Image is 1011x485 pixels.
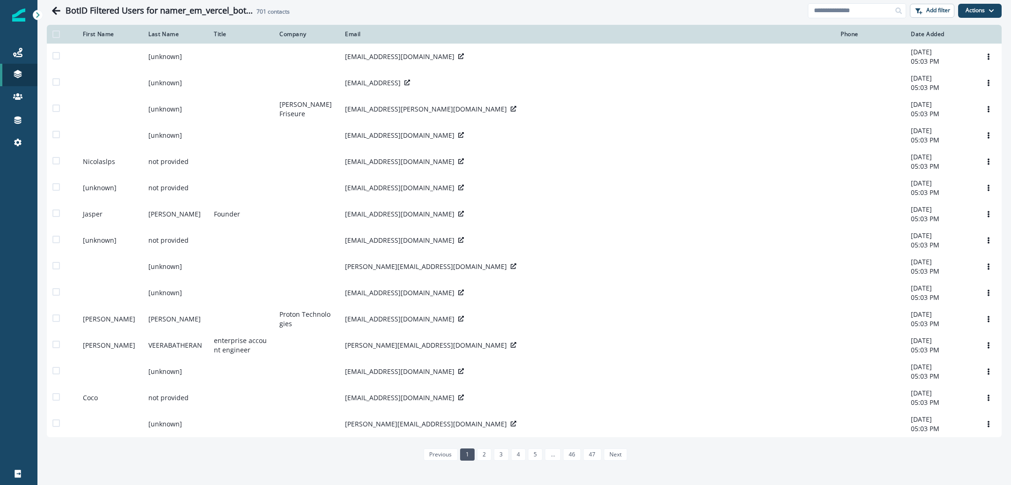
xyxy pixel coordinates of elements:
[911,398,970,407] p: 05:03 PM
[256,7,266,15] span: 701
[911,345,970,355] p: 05:03 PM
[981,50,996,64] button: Options
[345,236,454,245] p: [EMAIL_ADDRESS][DOMAIN_NAME]
[345,30,829,38] div: Email
[911,240,970,250] p: 05:03 PM
[345,157,454,166] p: [EMAIL_ADDRESS][DOMAIN_NAME]
[345,314,454,324] p: [EMAIL_ADDRESS][DOMAIN_NAME]
[143,358,208,385] td: [unknown]
[911,310,970,319] p: [DATE]
[345,52,454,61] p: [EMAIL_ADDRESS][DOMAIN_NAME]
[208,332,274,358] td: enterprise account engineer
[911,47,970,57] p: [DATE]
[911,415,970,424] p: [DATE]
[910,4,954,18] button: Add filter
[279,30,334,38] div: Company
[981,76,996,90] button: Options
[981,155,996,169] button: Options
[148,30,203,38] div: Last Name
[345,131,454,140] p: [EMAIL_ADDRESS][DOMAIN_NAME]
[545,448,560,461] a: Jump forward
[77,149,143,175] td: Nicolaslps
[143,306,208,332] td: [PERSON_NAME]
[345,419,507,429] p: [PERSON_NAME][EMAIL_ADDRESS][DOMAIN_NAME]
[143,149,208,175] td: not provided
[274,306,339,332] td: Proton Technologies
[208,201,274,227] td: Founder
[66,6,253,16] h1: BotID Filtered Users for namer_em_vercel_botid-webinar_20250910_3013
[604,448,627,461] a: Next page
[83,30,137,38] div: First Name
[77,201,143,227] td: Jasper
[77,227,143,254] td: [unknown]
[911,362,970,372] p: [DATE]
[345,367,454,376] p: [EMAIL_ADDRESS][DOMAIN_NAME]
[345,104,507,114] p: [EMAIL_ADDRESS][PERSON_NAME][DOMAIN_NAME]
[214,30,268,38] div: Title
[345,262,507,271] p: [PERSON_NAME][EMAIL_ADDRESS][DOMAIN_NAME]
[911,179,970,188] p: [DATE]
[911,30,970,38] div: Date Added
[911,135,970,145] p: 05:03 PM
[47,1,66,20] button: Go back
[911,293,970,302] p: 05:03 PM
[494,448,508,461] a: Page 3
[12,8,25,22] img: Inflection
[143,332,208,358] td: VEERABATHERAN
[143,122,208,149] td: [unknown]
[143,254,208,280] td: [unknown]
[274,96,339,122] td: [PERSON_NAME] Friseure
[911,126,970,135] p: [DATE]
[511,448,526,461] a: Page 4
[345,393,454,403] p: [EMAIL_ADDRESS][DOMAIN_NAME]
[143,44,208,70] td: [unknown]
[143,385,208,411] td: not provided
[911,319,970,328] p: 05:03 PM
[143,227,208,254] td: not provided
[345,78,401,88] p: [EMAIL_ADDRESS]
[981,102,996,116] button: Options
[345,288,454,298] p: [EMAIL_ADDRESS][DOMAIN_NAME]
[911,100,970,109] p: [DATE]
[256,8,290,15] h2: contacts
[911,257,970,267] p: [DATE]
[981,233,996,247] button: Options
[911,152,970,162] p: [DATE]
[143,175,208,201] td: not provided
[981,260,996,274] button: Options
[345,341,507,350] p: [PERSON_NAME][EMAIL_ADDRESS][DOMAIN_NAME]
[926,7,950,14] p: Add filter
[345,209,454,219] p: [EMAIL_ADDRESS][DOMAIN_NAME]
[981,128,996,142] button: Options
[911,372,970,381] p: 05:03 PM
[911,83,970,92] p: 05:03 PM
[911,57,970,66] p: 05:03 PM
[143,96,208,122] td: [unknown]
[911,109,970,119] p: 05:03 PM
[143,411,208,437] td: [unknown]
[460,448,475,461] a: Page 1 is your current page
[911,388,970,398] p: [DATE]
[911,205,970,214] p: [DATE]
[77,385,143,411] td: Coco
[77,332,143,358] td: [PERSON_NAME]
[143,70,208,96] td: [unknown]
[563,448,581,461] a: Page 46
[477,448,491,461] a: Page 2
[981,312,996,326] button: Options
[911,231,970,240] p: [DATE]
[77,306,143,332] td: [PERSON_NAME]
[528,448,542,461] a: Page 5
[583,448,601,461] a: Page 47
[143,201,208,227] td: [PERSON_NAME]
[911,336,970,345] p: [DATE]
[981,207,996,221] button: Options
[345,183,454,193] p: [EMAIL_ADDRESS][DOMAIN_NAME]
[981,338,996,352] button: Options
[981,365,996,379] button: Options
[911,267,970,276] p: 05:03 PM
[981,417,996,431] button: Options
[143,280,208,306] td: [unknown]
[981,286,996,300] button: Options
[841,30,900,38] div: Phone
